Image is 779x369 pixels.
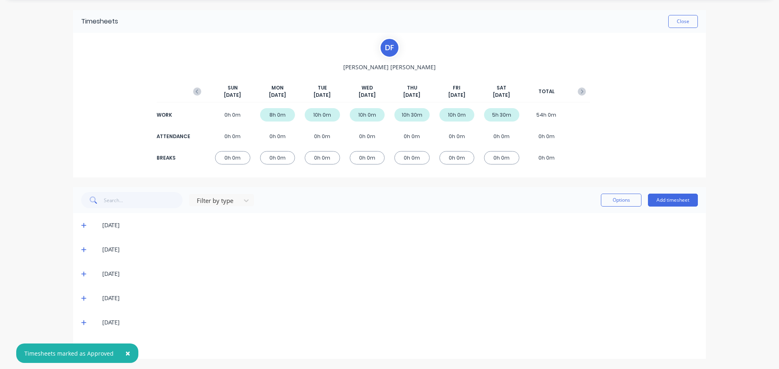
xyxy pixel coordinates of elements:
[215,151,250,164] div: 0h 0m
[529,108,564,122] div: 54h 0m
[350,108,385,122] div: 10h 0m
[271,84,284,92] span: MON
[102,221,698,230] div: [DATE]
[359,92,376,99] span: [DATE]
[497,84,506,92] span: SAT
[484,108,519,122] div: 5h 30m
[394,108,430,122] div: 10h 30m
[394,151,430,164] div: 0h 0m
[529,151,564,164] div: 0h 0m
[448,92,465,99] span: [DATE]
[318,84,327,92] span: TUE
[362,84,373,92] span: WED
[81,17,118,26] div: Timesheets
[493,92,510,99] span: [DATE]
[102,342,698,351] div: [DATE]
[403,92,420,99] span: [DATE]
[350,130,385,143] div: 0h 0m
[484,130,519,143] div: 0h 0m
[125,348,130,359] span: ×
[439,151,475,164] div: 0h 0m
[538,88,555,95] span: TOTAL
[668,15,698,28] button: Close
[260,130,295,143] div: 0h 0m
[102,294,698,303] div: [DATE]
[228,84,238,92] span: SUN
[439,130,475,143] div: 0h 0m
[305,151,340,164] div: 0h 0m
[394,130,430,143] div: 0h 0m
[260,108,295,122] div: 8h 0m
[102,245,698,254] div: [DATE]
[157,133,189,140] div: ATTENDANCE
[305,108,340,122] div: 10h 0m
[379,38,400,58] div: D F
[117,343,138,363] button: Close
[215,130,250,143] div: 0h 0m
[453,84,461,92] span: FRI
[343,63,436,71] span: [PERSON_NAME] [PERSON_NAME]
[529,130,564,143] div: 0h 0m
[648,194,698,207] button: Add timesheet
[157,154,189,162] div: BREAKS
[601,194,641,207] button: Options
[104,192,183,208] input: Search...
[102,318,698,327] div: [DATE]
[484,151,519,164] div: 0h 0m
[350,151,385,164] div: 0h 0m
[305,130,340,143] div: 0h 0m
[407,84,417,92] span: THU
[215,108,250,122] div: 0h 0m
[102,269,698,278] div: [DATE]
[439,108,475,122] div: 10h 0m
[260,151,295,164] div: 0h 0m
[157,111,189,119] div: WORK
[224,92,241,99] span: [DATE]
[314,92,331,99] span: [DATE]
[269,92,286,99] span: [DATE]
[24,349,114,358] div: Timesheets marked as Approved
